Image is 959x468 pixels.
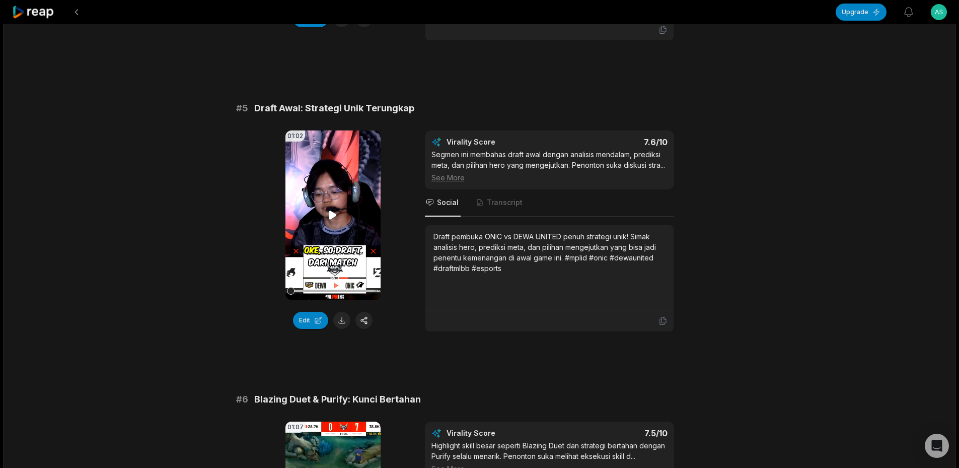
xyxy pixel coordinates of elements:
div: See More [431,172,668,183]
video: Your browser does not support mp4 format. [285,130,381,300]
span: Social [437,197,459,208]
button: Edit [293,312,328,329]
span: # 6 [236,392,248,407]
span: Draft Awal: Strategi Unik Terungkap [254,101,414,115]
div: Virality Score [447,137,555,147]
div: Open Intercom Messenger [925,434,949,458]
div: 7.5 /10 [559,428,668,438]
nav: Tabs [425,189,674,217]
div: 7.6 /10 [559,137,668,147]
div: Draft pembuka ONIC vs DEWA UNITED penuh strategi unik! Simak analisis hero, prediksi meta, dan pi... [433,231,666,274]
span: # 5 [236,101,248,115]
button: Upgrade [836,4,887,21]
div: Segmen ini membahas draft awal dengan analisis mendalam, prediksi meta, dan pilihan hero yang men... [431,149,668,183]
span: Transcript [487,197,523,208]
div: Virality Score [447,428,555,438]
span: Blazing Duet & Purify: Kunci Bertahan [254,392,421,407]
